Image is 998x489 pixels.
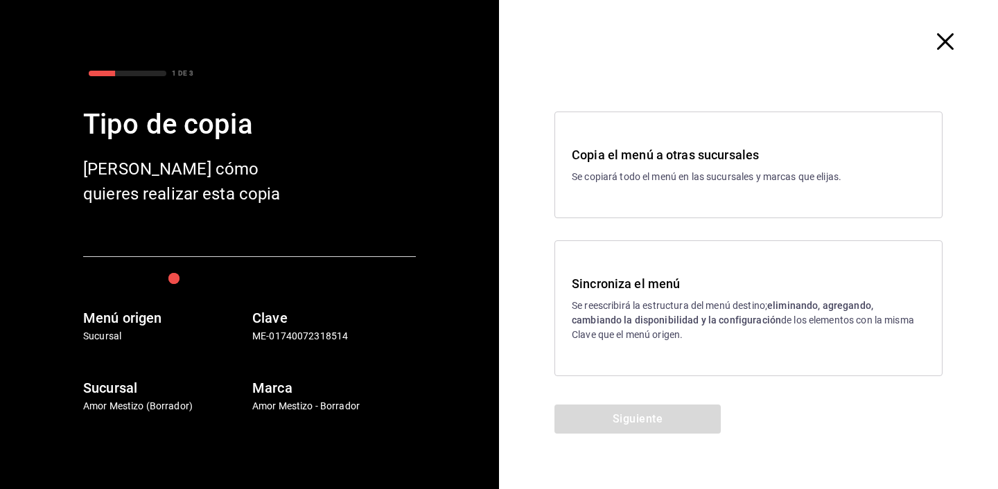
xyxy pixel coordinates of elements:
p: Se reescribirá la estructura del menú destino; de los elementos con la misma Clave que el menú or... [572,299,925,342]
h6: Marca [252,377,416,399]
h6: Menú origen [83,307,247,329]
div: [PERSON_NAME] cómo quieres realizar esta copia [83,157,305,206]
div: Tipo de copia [83,104,416,145]
p: Sucursal [83,329,247,344]
p: Amor Mestizo (Borrador) [83,399,247,414]
p: Amor Mestizo - Borrador [252,399,416,414]
h6: Sucursal [83,377,247,399]
h6: Clave [252,307,416,329]
div: 1 DE 3 [172,68,193,78]
p: ME-01740072318514 [252,329,416,344]
h3: Sincroniza el menú [572,274,925,293]
h3: Copia el menú a otras sucursales [572,145,925,164]
p: Se copiará todo el menú en las sucursales y marcas que elijas. [572,170,925,184]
